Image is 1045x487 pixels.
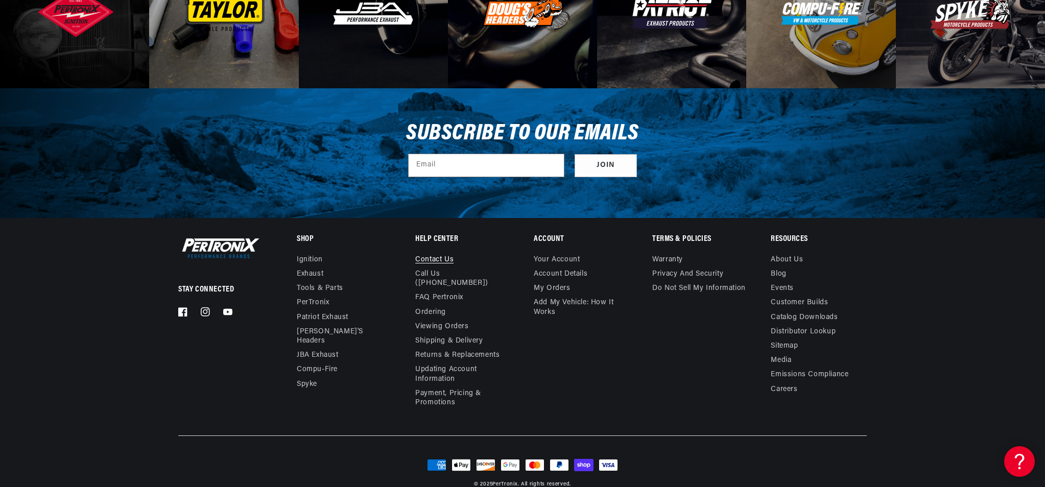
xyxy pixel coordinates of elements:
a: Distributor Lookup [771,325,836,339]
a: Viewing Orders [415,320,468,334]
a: Ordering [415,305,446,320]
button: Subscribe [575,154,637,177]
a: [PERSON_NAME]'s Headers [297,325,385,348]
a: Do not sell my information [652,281,746,296]
a: Shipping & Delivery [415,334,483,348]
a: Patriot Exhaust [297,310,348,325]
a: Returns & Replacements [415,348,500,362]
a: Blog [771,267,786,281]
a: Catalog Downloads [771,310,838,325]
a: Media [771,353,791,368]
a: Payment, Pricing & Promotions [415,386,511,410]
a: Compu-Fire [297,362,338,377]
a: Account details [534,267,587,281]
a: PerTronix [297,296,329,310]
small: © 2025 . [474,481,519,487]
a: Updating Account Information [415,362,503,386]
a: Sitemap [771,339,798,353]
a: PerTronix [492,481,517,487]
a: Your account [534,255,580,267]
a: FAQ Pertronix [415,290,463,305]
a: Call Us ([PHONE_NUMBER]) [415,267,503,290]
a: Events [771,281,794,296]
a: Tools & Parts [297,281,343,296]
small: All rights reserved. [521,481,571,487]
a: About Us [771,255,803,267]
img: Pertronix [178,236,260,260]
a: Exhaust [297,267,323,281]
a: Emissions compliance [771,368,848,382]
h3: Subscribe to our emails [406,124,639,143]
a: Spyke [297,377,317,392]
input: Email [409,154,564,177]
p: Stay Connected [178,284,264,295]
a: My orders [534,281,570,296]
a: Contact us [415,255,454,267]
a: Add My Vehicle: How It Works [534,296,629,319]
a: Privacy and Security [652,267,723,281]
a: Careers [771,382,797,397]
a: JBA Exhaust [297,348,339,362]
a: Ignition [297,255,323,267]
a: Customer Builds [771,296,828,310]
a: Warranty [652,255,683,267]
